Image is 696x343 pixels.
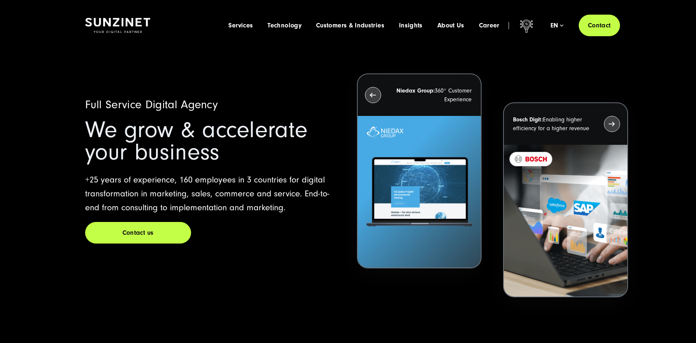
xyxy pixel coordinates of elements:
[399,22,423,29] a: Insights
[394,86,472,104] p: 360° Customer Experience
[316,22,384,29] a: Customers & Industries
[504,145,627,297] img: recent-project_BOSCH_2024-03
[85,18,150,33] img: SUNZINET Full Service Digital Agentur
[85,173,339,215] p: +25 years of experience, 160 employees in 3 countries for digital transformation in marketing, sa...
[228,22,253,29] a: Services
[85,222,191,244] a: Contact us
[479,22,499,29] a: Career
[513,116,543,123] strong: Bosch Digit:
[267,22,301,29] a: Technology
[513,115,590,133] p: Enabling higher efficiency for a higher revenue
[503,102,628,297] button: Bosch Digit:Enabling higher efficiency for a higher revenue recent-project_BOSCH_2024-03
[85,117,308,165] span: We grow & accelerate your business
[357,73,482,268] button: Niedax Group:360° Customer Experience Letztes Projekt von Niedax. Ein Laptop auf dem die Niedax W...
[551,22,563,29] div: en
[85,98,218,111] span: Full Service Digital Agency
[358,116,481,268] img: Letztes Projekt von Niedax. Ein Laptop auf dem die Niedax Website geöffnet ist, auf blauem Hinter...
[396,87,435,94] strong: Niedax Group:
[437,22,464,29] a: About Us
[579,15,620,36] a: Contact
